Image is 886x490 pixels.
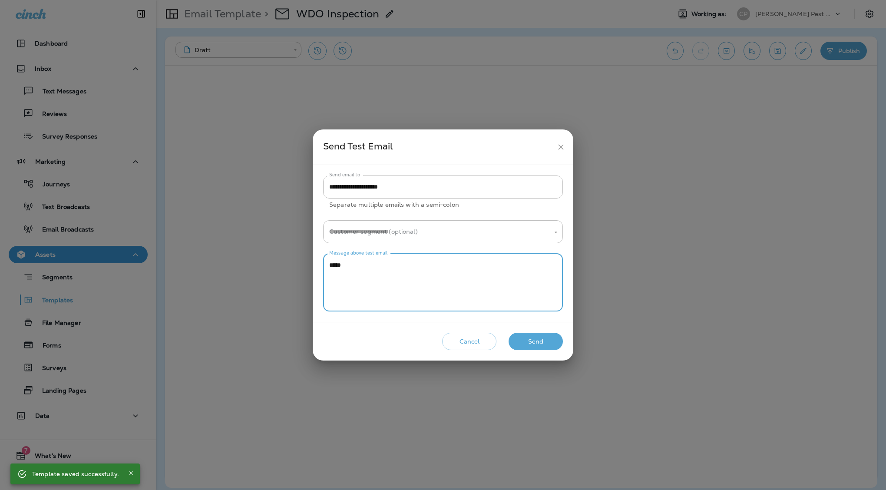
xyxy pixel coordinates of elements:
[323,139,553,155] div: Send Test Email
[329,200,557,210] p: Separate multiple emails with a semi-colon
[126,468,136,478] button: Close
[329,250,388,256] label: Message above test email
[442,333,496,351] button: Cancel
[553,139,569,155] button: close
[509,333,563,351] button: Send
[552,228,560,236] button: Open
[329,172,360,178] label: Send email to
[32,466,119,482] div: Template saved successfully.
